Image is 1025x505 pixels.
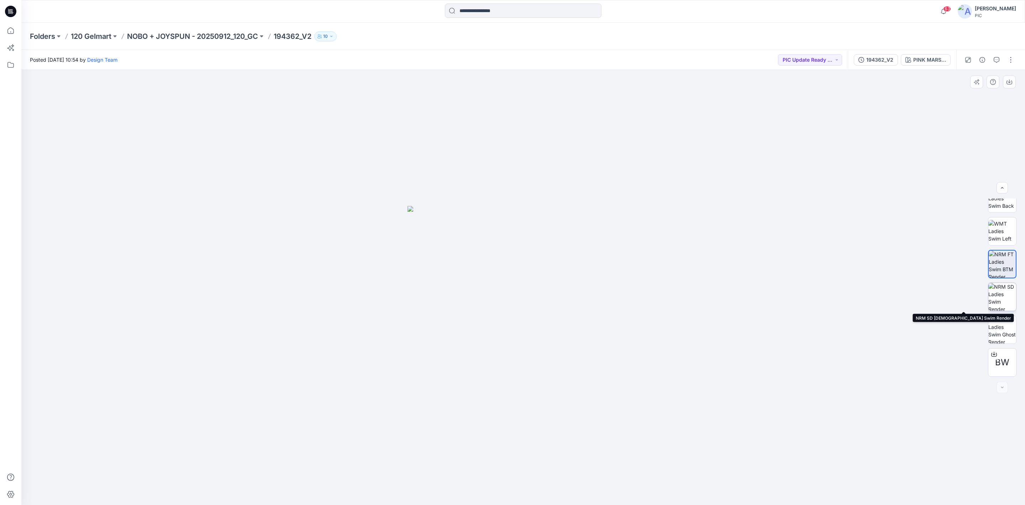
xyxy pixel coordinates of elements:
span: BW [995,356,1009,369]
button: 10 [314,31,337,41]
img: WMT Ladies Swim Back [988,187,1016,210]
img: WMT Ladies Swim Left [988,220,1016,242]
p: 194362_V2 [274,31,311,41]
span: Posted [DATE] 10:54 by [30,56,117,63]
button: 194362_V2 [854,54,898,66]
p: 10 [323,32,328,40]
span: 63 [943,6,951,12]
a: 120 Gelmart [71,31,111,41]
a: NOBO + JOYSPUN - 20250912_120_GC [127,31,258,41]
div: PIC [975,13,1016,18]
button: Details [977,54,988,66]
img: NRM BK Ladies Swim Ghost Render [988,316,1016,344]
a: Folders [30,31,55,41]
div: [PERSON_NAME] [975,4,1016,13]
img: NRM SD Ladies Swim Render [988,283,1016,311]
div: 194362_V2 [866,56,893,64]
div: PINK MARSHMELLOW [913,56,946,64]
img: avatar [958,4,972,19]
a: Design Team [87,57,117,63]
img: NRM FT Ladies Swim BTM Render [989,251,1016,278]
button: PINK MARSHMELLOW [901,54,951,66]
